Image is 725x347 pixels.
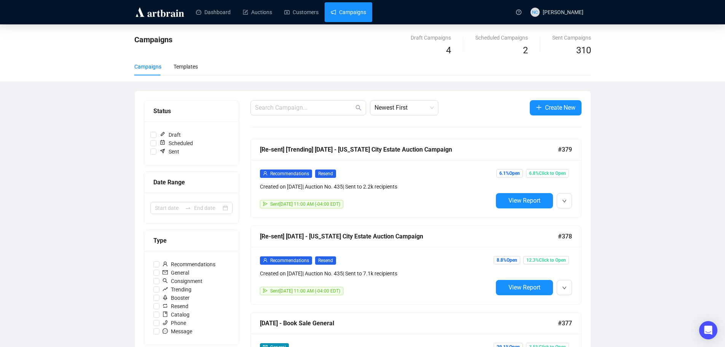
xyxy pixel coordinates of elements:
[558,232,572,241] span: #378
[163,328,168,334] span: message
[163,270,168,275] span: mail
[163,295,168,300] span: rocket
[153,106,229,116] div: Status
[508,197,540,204] span: View Report
[508,284,540,291] span: View Report
[536,104,542,110] span: plus
[155,204,182,212] input: Start date
[159,285,194,294] span: Trending
[159,319,189,327] span: Phone
[159,269,192,277] span: General
[185,205,191,211] span: to
[260,232,558,241] div: [Re-sent] [DATE] - [US_STATE] City Estate Auction Campaign
[411,34,451,42] div: Draft Campaigns
[558,318,572,328] span: #377
[562,286,567,290] span: down
[263,288,268,293] span: send
[163,286,168,292] span: rise
[134,35,172,44] span: Campaigns
[250,139,582,218] a: [Re-sent] [Trending] [DATE] - [US_STATE] City Estate Auction Campaign#379userRecommendationsResen...
[163,261,168,267] span: user
[134,6,185,18] img: logo
[270,201,340,207] span: Sent [DATE] 11:00 AM (-04:00 EDT)
[523,256,569,264] span: 12.3% Click to Open
[159,302,191,310] span: Resend
[496,193,553,208] button: View Report
[263,201,268,206] span: send
[163,303,168,309] span: retweet
[562,199,567,203] span: down
[315,256,336,265] span: Resend
[260,269,493,278] div: Created on [DATE] | Auction No. 435 | Sent to 7.1k recipients
[260,182,493,191] div: Created on [DATE] | Auction No. 435 | Sent to 2.2k recipients
[526,169,569,177] span: 6.8% Click to Open
[496,169,523,177] span: 6.1% Open
[558,145,572,154] span: #379
[156,147,182,156] span: Sent
[446,45,451,56] span: 4
[159,277,206,285] span: Consignment
[163,320,168,325] span: phone
[532,8,538,16] span: NC
[250,225,582,305] a: [Re-sent] [DATE] - [US_STATE] City Estate Auction Campaign#378userRecommendationsResendCreated on...
[243,2,272,22] a: Auctions
[530,100,582,115] button: Create New
[270,288,340,294] span: Sent [DATE] 11:00 AM (-04:00 EDT)
[576,45,591,56] span: 310
[699,321,717,339] div: Open Intercom Messenger
[153,236,229,245] div: Type
[163,312,168,317] span: book
[196,2,231,22] a: Dashboard
[159,327,195,336] span: Message
[496,280,553,295] button: View Report
[153,177,229,187] div: Date Range
[494,256,520,264] span: 8.8% Open
[475,34,528,42] div: Scheduled Campaigns
[185,205,191,211] span: swap-right
[159,260,218,269] span: Recommendations
[263,258,268,262] span: user
[263,171,268,176] span: user
[374,101,434,115] span: Newest First
[194,204,221,212] input: End date
[270,171,309,176] span: Recommendations
[156,139,196,147] span: Scheduled
[270,258,309,263] span: Recommendations
[159,294,193,302] span: Booster
[516,10,521,15] span: question-circle
[156,131,184,139] span: Draft
[163,278,168,283] span: search
[331,2,366,22] a: Campaigns
[260,145,558,154] div: [Re-sent] [Trending] [DATE] - [US_STATE] City Estate Auction Campaign
[255,103,354,112] input: Search Campaign...
[260,318,558,328] div: [DATE] - Book Sale General
[552,34,591,42] div: Sent Campaigns
[284,2,319,22] a: Customers
[134,62,161,71] div: Campaigns
[159,310,193,319] span: Catalog
[355,105,362,111] span: search
[545,103,575,112] span: Create New
[543,9,583,15] span: [PERSON_NAME]
[174,62,198,71] div: Templates
[523,45,528,56] span: 2
[315,170,336,178] span: Resend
